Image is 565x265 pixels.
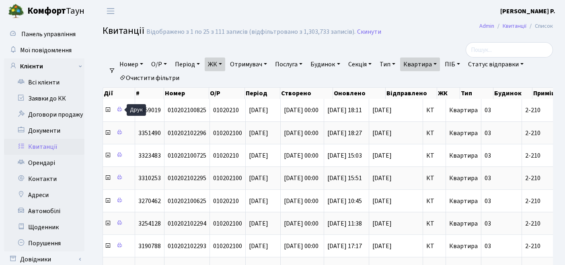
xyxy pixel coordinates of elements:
a: Очистити фільтри [116,71,183,85]
li: Список [526,22,553,31]
span: [DATE] 18:11 [327,106,362,115]
a: Щоденник [4,219,84,235]
span: [DATE] [372,152,419,159]
span: 010202100625 [168,197,206,205]
a: Панель управління [4,26,84,42]
a: Отримувач [227,58,270,71]
span: КТ [426,198,442,204]
span: [DATE] [249,174,268,183]
span: [DATE] 18:27 [327,129,362,138]
b: Комфорт [27,4,66,17]
span: 010202102293 [168,242,206,251]
th: ЖК [437,88,460,99]
span: КТ [426,175,442,181]
span: 03 [485,106,491,115]
span: [DATE] [372,175,419,181]
a: Мої повідомлення [4,42,84,58]
span: 010202100 [213,129,242,138]
span: [DATE] 00:00 [284,129,318,138]
span: Квартира [449,129,478,138]
span: [DATE] 10:45 [327,197,362,205]
a: Порушення [4,235,84,251]
th: Оновлено [333,88,386,99]
span: 3270462 [138,197,161,205]
button: Переключити навігацію [101,4,121,18]
span: Квитанції [103,24,144,38]
span: 010202102296 [168,129,206,138]
a: Номер [116,58,146,71]
a: ЖК [205,58,225,71]
th: Створено [280,88,333,99]
a: Заявки до КК [4,90,84,107]
span: 3359019 [138,106,161,115]
nav: breadcrumb [467,18,565,35]
a: Послуга [272,58,306,71]
span: Панель управління [21,30,76,39]
span: 03 [485,129,491,138]
span: [DATE] [249,219,268,228]
span: 03 [485,197,491,205]
span: Квартира [449,151,478,160]
span: Квартира [449,242,478,251]
span: [DATE] [249,151,268,160]
span: [DATE] 17:17 [327,242,362,251]
th: Номер [164,88,209,99]
span: 010202100825 [168,106,206,115]
span: [DATE] [249,197,268,205]
span: 3351490 [138,129,161,138]
span: [DATE] 15:51 [327,174,362,183]
a: Період [172,58,203,71]
span: [DATE] [372,107,419,113]
a: Автомобілі [4,203,84,219]
span: Квартира [449,106,478,115]
a: Квитанції [4,139,84,155]
span: Квартира [449,174,478,183]
a: Клієнти [4,58,84,74]
span: [DATE] [372,198,419,204]
th: Період [245,88,280,99]
span: [DATE] 00:00 [284,219,318,228]
span: 3254128 [138,219,161,228]
span: 03 [485,151,491,160]
span: 010202100 [213,174,242,183]
th: Дії [103,88,135,99]
span: [DATE] [372,130,419,136]
a: О/Р [148,58,170,71]
span: [DATE] 00:00 [284,106,318,115]
span: Мої повідомлення [20,46,72,55]
span: КТ [426,220,442,227]
a: Admin [479,22,494,30]
span: 010202100 [213,219,242,228]
a: Документи [4,123,84,139]
span: 010202100725 [168,151,206,160]
a: Орендарі [4,155,84,171]
span: [DATE] 15:03 [327,151,362,160]
th: Будинок [493,88,532,99]
span: 01020210 [213,151,239,160]
span: [DATE] [249,242,268,251]
a: Договори продажу [4,107,84,123]
span: 010202100 [213,242,242,251]
b: [PERSON_NAME] Р. [500,7,555,16]
span: [DATE] [372,220,419,227]
a: Адреси [4,187,84,203]
th: Тип [460,88,494,99]
span: 010202102295 [168,174,206,183]
span: Таун [27,4,84,18]
a: Статус відправки [465,58,527,71]
span: 03 [485,242,491,251]
span: [DATE] [249,129,268,138]
a: Секція [345,58,375,71]
a: Будинок [307,58,343,71]
th: О/Р [209,88,244,99]
span: 3323483 [138,151,161,160]
span: КТ [426,152,442,159]
span: [DATE] 00:00 [284,197,318,205]
span: 03 [485,219,491,228]
span: 3190788 [138,242,161,251]
a: Контакти [4,171,84,187]
span: [DATE] 00:00 [284,242,318,251]
a: Тип [376,58,399,71]
a: Всі клієнти [4,74,84,90]
a: Квартира [400,58,440,71]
